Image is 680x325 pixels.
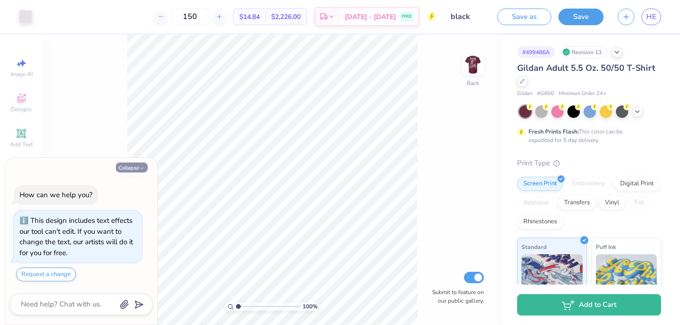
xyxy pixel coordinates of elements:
[596,254,657,302] img: Puff Ink
[559,90,606,98] span: Minimum Order: 24 +
[517,158,661,169] div: Print Type
[171,8,208,25] input: – –
[517,294,661,315] button: Add to Cart
[444,7,490,26] input: Untitled Design
[521,242,547,252] span: Standard
[402,13,412,20] span: FREE
[517,177,563,191] div: Screen Print
[10,70,33,78] span: Image AI
[628,196,651,210] div: Foil
[558,196,596,210] div: Transfers
[10,141,33,148] span: Add Text
[560,46,607,58] div: Revision 13
[517,46,555,58] div: # 499486A
[467,79,479,87] div: Back
[614,177,660,191] div: Digital Print
[642,9,661,25] a: HE
[517,215,563,229] div: Rhinestones
[497,9,551,25] button: Save as
[596,242,616,252] span: Puff Ink
[529,127,645,144] div: This color can be expedited for 5 day delivery.
[517,62,655,74] span: Gildan Adult 5.5 Oz. 50/50 T-Shirt
[19,190,93,200] div: How can we help you?
[11,105,32,113] span: Designs
[239,12,260,22] span: $14.84
[271,12,301,22] span: $2,226.00
[116,162,148,172] button: Collapse
[427,288,484,305] label: Submit to feature on our public gallery.
[517,90,532,98] span: Gildan
[558,9,604,25] button: Save
[517,196,555,210] div: Applique
[345,12,396,22] span: [DATE] - [DATE]
[19,216,133,258] div: This design includes text effects our tool can't edit. If you want to change the text, our artist...
[599,196,625,210] div: Vinyl
[521,254,583,302] img: Standard
[646,11,656,22] span: HE
[302,302,318,311] span: 100 %
[537,90,554,98] span: # G800
[16,268,76,281] button: Request a change
[566,177,611,191] div: Embroidery
[463,55,482,74] img: Back
[529,128,579,135] strong: Fresh Prints Flash:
